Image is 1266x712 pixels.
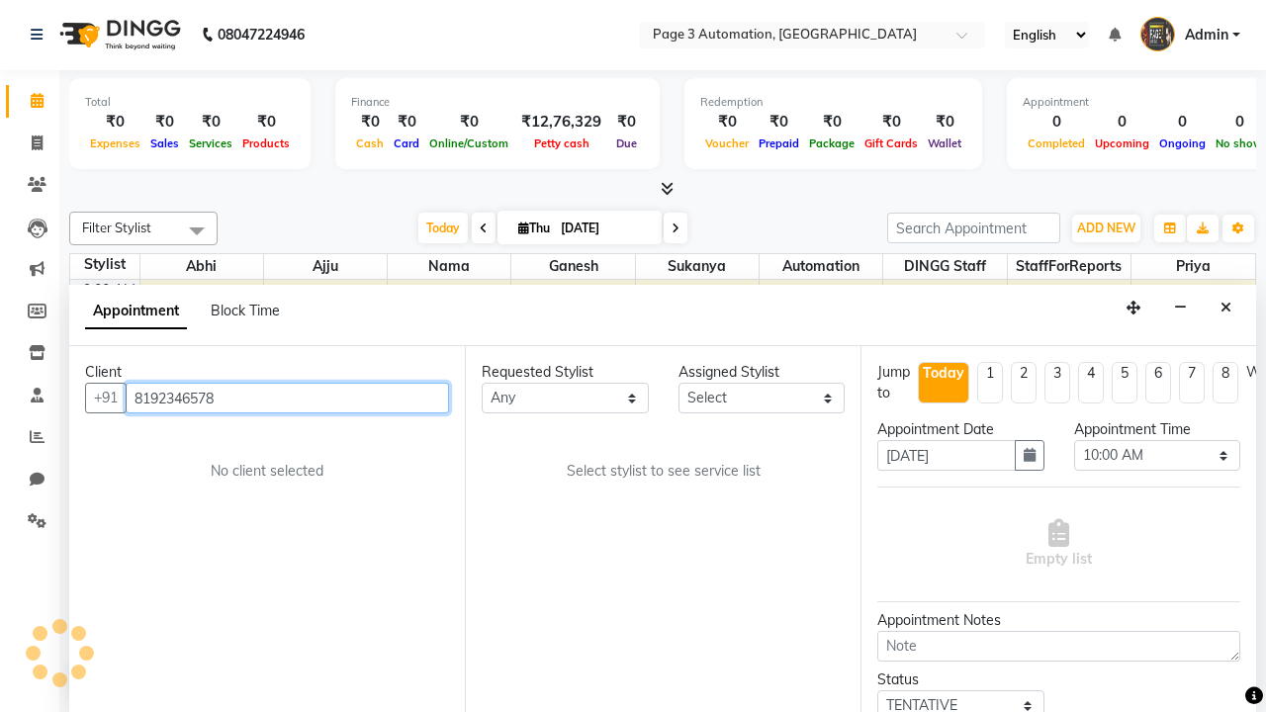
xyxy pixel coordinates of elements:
[1185,25,1228,45] span: Admin
[133,461,402,482] div: No client selected
[877,419,1044,440] div: Appointment Date
[1090,111,1154,133] div: 0
[567,461,761,482] span: Select stylist to see service list
[351,111,389,133] div: ₹0
[85,362,449,383] div: Client
[877,669,1044,690] div: Status
[1074,419,1241,440] div: Appointment Time
[389,136,424,150] span: Card
[126,383,449,413] input: Search by Name/Mobile/Email/Code
[351,136,389,150] span: Cash
[923,363,964,384] div: Today
[1072,215,1140,242] button: ADD NEW
[351,94,644,111] div: Finance
[1213,362,1238,403] li: 8
[424,136,513,150] span: Online/Custom
[85,383,127,413] button: +91
[923,111,966,133] div: ₹0
[1023,111,1090,133] div: 0
[700,111,754,133] div: ₹0
[1044,362,1070,403] li: 3
[1023,136,1090,150] span: Completed
[804,111,859,133] div: ₹0
[1112,362,1137,403] li: 5
[883,254,1006,279] span: DINGG Staff
[145,111,184,133] div: ₹0
[700,94,966,111] div: Redemption
[85,294,187,329] span: Appointment
[70,254,139,275] div: Stylist
[264,254,387,279] span: Ajju
[184,136,237,150] span: Services
[1026,519,1092,570] span: Empty list
[1154,136,1211,150] span: Ongoing
[877,440,1016,471] input: yyyy-mm-dd
[388,254,510,279] span: Nama
[1140,17,1175,51] img: Admin
[700,136,754,150] span: Voucher
[82,220,151,235] span: Filter Stylist
[1008,254,1130,279] span: StaffForReports
[754,111,804,133] div: ₹0
[760,254,882,279] span: Automation
[184,111,237,133] div: ₹0
[1212,293,1240,323] button: Close
[923,136,966,150] span: Wallet
[85,111,145,133] div: ₹0
[218,7,305,62] b: 08047224946
[977,362,1003,403] li: 1
[237,136,295,150] span: Products
[140,254,263,279] span: Abhi
[555,214,654,243] input: 2025-09-04
[636,254,759,279] span: Sukanya
[237,111,295,133] div: ₹0
[1077,221,1135,235] span: ADD NEW
[609,111,644,133] div: ₹0
[85,94,295,111] div: Total
[1090,136,1154,150] span: Upcoming
[887,213,1060,243] input: Search Appointment
[211,302,280,319] span: Block Time
[859,111,923,133] div: ₹0
[424,111,513,133] div: ₹0
[511,254,634,279] span: Ganesh
[79,280,139,301] div: 9:00 AM
[50,7,186,62] img: logo
[859,136,923,150] span: Gift Cards
[804,136,859,150] span: Package
[1131,254,1255,279] span: Priya
[529,136,594,150] span: Petty cash
[754,136,804,150] span: Prepaid
[1154,111,1211,133] div: 0
[482,362,649,383] div: Requested Stylist
[145,136,184,150] span: Sales
[513,111,609,133] div: ₹12,76,329
[1078,362,1104,403] li: 4
[389,111,424,133] div: ₹0
[1179,362,1205,403] li: 7
[418,213,468,243] span: Today
[513,221,555,235] span: Thu
[85,136,145,150] span: Expenses
[678,362,846,383] div: Assigned Stylist
[877,610,1240,631] div: Appointment Notes
[611,136,642,150] span: Due
[1011,362,1037,403] li: 2
[1145,362,1171,403] li: 6
[877,362,910,403] div: Jump to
